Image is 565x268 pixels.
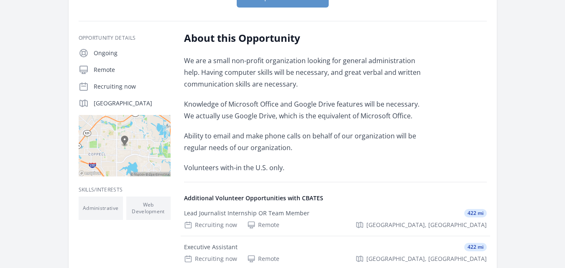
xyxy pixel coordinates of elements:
[79,197,123,220] li: Administrative
[184,31,429,45] h2: About this Opportunity
[184,130,429,153] p: Ability to email and make phone calls on behalf of our organization will be regular needs of our ...
[184,255,237,263] div: Recruiting now
[366,255,487,263] span: [GEOGRAPHIC_DATA], [GEOGRAPHIC_DATA]
[247,221,279,229] div: Remote
[79,186,171,193] h3: Skills/Interests
[126,197,171,220] li: Web Development
[184,162,429,174] p: Volunteers with-in the U.S. only.
[94,49,171,57] p: Ongoing
[94,66,171,74] p: Remote
[79,35,171,41] h3: Opportunity Details
[184,243,238,251] div: Executive Assistant
[184,209,309,217] div: Lead Journalist Internship OR Team Member
[184,221,237,229] div: Recruiting now
[184,194,487,202] h4: Additional Volunteer Opportunities with CBATES
[94,82,171,91] p: Recruiting now
[184,55,429,90] p: We are a small non-profit organization looking for general administration help. Having computer s...
[181,202,490,236] a: Lead Journalist Internship OR Team Member 422 mi Recruiting now Remote [GEOGRAPHIC_DATA], [GEOGRA...
[464,243,487,251] span: 422 mi
[184,98,429,122] p: Knowledge of Microsoft Office and Google Drive features will be necessary. We actually use Google...
[79,115,171,176] img: Map
[94,99,171,107] p: [GEOGRAPHIC_DATA]
[366,221,487,229] span: [GEOGRAPHIC_DATA], [GEOGRAPHIC_DATA]
[247,255,279,263] div: Remote
[464,209,487,217] span: 422 mi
